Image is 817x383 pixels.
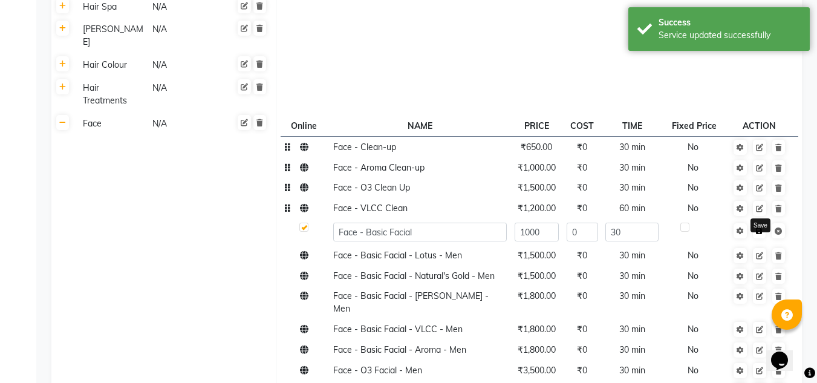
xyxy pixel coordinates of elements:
span: No [688,365,698,376]
div: [PERSON_NAME] [78,22,146,50]
span: ₹0 [577,142,587,152]
div: Service updated successfully [659,29,801,42]
span: ₹0 [577,182,587,193]
span: No [688,142,698,152]
span: ₹0 [577,162,587,173]
iframe: chat widget [766,335,805,371]
span: 60 min [619,203,645,214]
span: ₹0 [577,270,587,281]
div: Success [659,16,801,29]
div: Hair Treatments [78,80,146,108]
span: Face - O3 Facial - Men [333,365,422,376]
span: ₹1,800.00 [518,324,556,335]
div: N/A [151,116,219,131]
th: COST [562,116,602,137]
span: ₹650.00 [521,142,552,152]
span: ₹0 [577,324,587,335]
div: Hair Colour [78,57,146,73]
span: 30 min [619,365,645,376]
span: ₹0 [577,250,587,261]
span: Face - Basic Facial - VLCC - Men [333,324,463,335]
span: No [688,270,698,281]
span: Face - Aroma Clean-up [333,162,425,173]
span: ₹1,500.00 [518,250,556,261]
span: ₹1,200.00 [518,203,556,214]
span: 30 min [619,162,645,173]
span: 30 min [619,290,645,301]
span: ₹0 [577,203,587,214]
span: No [688,162,698,173]
span: No [688,344,698,355]
span: No [688,203,698,214]
span: No [688,182,698,193]
span: Face - Basic Facial - [PERSON_NAME] - Men [333,290,489,314]
span: No [688,324,698,335]
span: Face - O3 Clean Up [333,182,410,193]
span: ₹1,800.00 [518,290,556,301]
span: ₹1,500.00 [518,182,556,193]
span: ₹0 [577,290,587,301]
span: 30 min [619,250,645,261]
span: 30 min [619,142,645,152]
th: TIME [602,116,662,137]
span: ₹1,800.00 [518,344,556,355]
div: Save [750,218,770,232]
span: 30 min [619,344,645,355]
th: Fixed Price [662,116,729,137]
span: ₹1,500.00 [518,270,556,281]
th: PRICE [510,116,562,137]
div: N/A [151,57,219,73]
th: ACTION [729,116,790,137]
div: Face [78,116,146,131]
span: ₹1,000.00 [518,162,556,173]
span: Face - Clean-up [333,142,396,152]
span: 30 min [619,270,645,281]
span: No [688,290,698,301]
span: 30 min [619,182,645,193]
th: Online [281,116,329,137]
span: Face - VLCC Clean [333,203,408,214]
span: Face - Basic Facial - Lotus - Men [333,250,462,261]
div: N/A [151,22,219,50]
div: N/A [151,80,219,108]
span: ₹3,500.00 [518,365,556,376]
span: Face - Basic Facial - Natural's Gold - Men [333,270,495,281]
span: 30 min [619,324,645,335]
span: Face - Basic Facial - Aroma - Men [333,344,466,355]
span: ₹0 [577,365,587,376]
span: No [688,250,698,261]
span: ₹0 [577,344,587,355]
th: NAME [329,116,510,137]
